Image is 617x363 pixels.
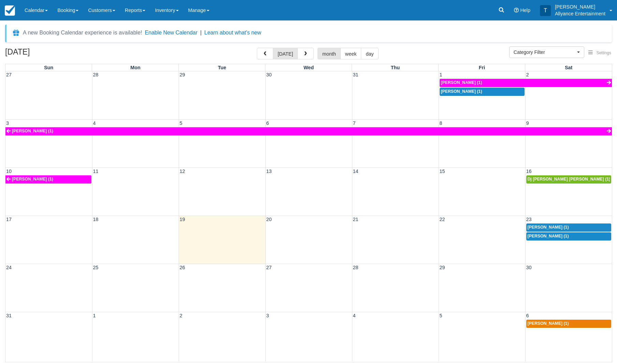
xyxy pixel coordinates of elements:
[526,72,530,77] span: 2
[92,72,99,77] span: 28
[528,177,611,181] span: Dj [PERSON_NAME] [PERSON_NAME] (1)
[92,169,99,174] span: 11
[5,217,12,222] span: 17
[352,265,359,270] span: 28
[439,72,443,77] span: 1
[5,48,91,60] h2: [DATE]
[526,217,532,222] span: 23
[439,313,443,318] span: 5
[92,313,97,318] span: 1
[12,177,53,181] span: [PERSON_NAME] (1)
[440,79,612,87] a: [PERSON_NAME] (1)
[352,217,359,222] span: 21
[92,265,99,270] span: 25
[526,175,612,184] a: Dj [PERSON_NAME] [PERSON_NAME] (1)
[5,5,15,16] img: checkfront-main-nav-mini-logo.png
[318,48,341,59] button: month
[479,65,485,70] span: Fri
[266,120,270,126] span: 6
[352,72,359,77] span: 31
[130,65,141,70] span: Mon
[526,265,532,270] span: 30
[92,217,99,222] span: 18
[304,65,314,70] span: Wed
[526,320,612,328] a: [PERSON_NAME] (1)
[597,50,611,55] span: Settings
[439,120,443,126] span: 8
[528,225,569,230] span: [PERSON_NAME] (1)
[526,169,532,174] span: 16
[179,313,183,318] span: 2
[439,265,446,270] span: 29
[179,169,186,174] span: 12
[439,169,446,174] span: 15
[526,313,530,318] span: 6
[352,120,356,126] span: 7
[352,313,356,318] span: 4
[555,3,605,10] p: [PERSON_NAME]
[273,48,298,59] button: [DATE]
[200,30,202,35] span: |
[555,10,605,17] p: Allyance Entertainment
[204,30,261,35] a: Learn about what's new
[5,72,12,77] span: 27
[528,234,569,238] span: [PERSON_NAME] (1)
[92,120,97,126] span: 4
[540,5,551,16] div: T
[340,48,362,59] button: week
[441,89,482,94] span: [PERSON_NAME] (1)
[5,120,10,126] span: 3
[509,46,584,58] button: Category Filter
[179,120,183,126] span: 5
[179,217,186,222] span: 19
[12,129,53,133] span: [PERSON_NAME] (1)
[266,313,270,318] span: 3
[352,169,359,174] span: 14
[266,217,273,222] span: 20
[514,8,519,13] i: Help
[528,321,569,326] span: [PERSON_NAME] (1)
[514,49,575,56] span: Category Filter
[145,29,197,36] button: Enable New Calendar
[5,127,612,135] a: [PERSON_NAME] (1)
[179,72,186,77] span: 29
[439,217,446,222] span: 22
[520,8,530,13] span: Help
[23,29,142,37] div: A new Booking Calendar experience is available!
[361,48,378,59] button: day
[218,65,226,70] span: Tue
[5,313,12,318] span: 31
[584,48,615,58] button: Settings
[266,265,273,270] span: 27
[5,175,91,184] a: [PERSON_NAME] (1)
[391,65,400,70] span: Thu
[266,169,273,174] span: 13
[526,232,612,241] a: [PERSON_NAME] (1)
[565,65,572,70] span: Sat
[266,72,273,77] span: 30
[526,223,612,232] a: [PERSON_NAME] (1)
[526,120,530,126] span: 9
[44,65,53,70] span: Sun
[440,88,525,96] a: [PERSON_NAME] (1)
[5,265,12,270] span: 24
[5,169,12,174] span: 10
[179,265,186,270] span: 26
[441,80,482,85] span: [PERSON_NAME] (1)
